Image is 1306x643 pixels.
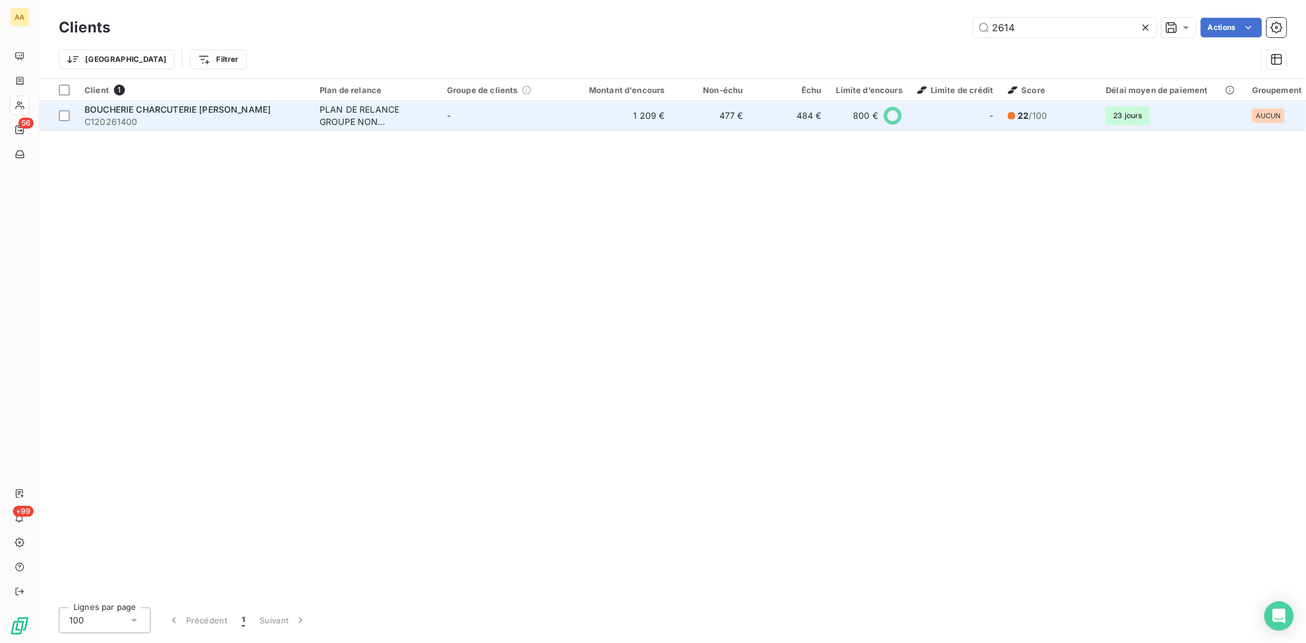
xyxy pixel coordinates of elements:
[1008,85,1045,95] span: Score
[836,85,903,95] div: Limite d’encours
[69,614,84,626] span: 100
[18,118,34,129] span: 56
[320,85,432,95] div: Plan de relance
[10,616,29,636] img: Logo LeanPay
[84,116,305,128] span: C120261400
[252,607,314,633] button: Suivant
[84,85,109,95] span: Client
[84,104,271,115] span: BOUCHERIE CHARCUTERIE [PERSON_NAME]
[1018,110,1029,121] span: 22
[1256,112,1281,119] span: AUCUN
[758,85,822,95] div: Échu
[680,85,743,95] div: Non-échu
[190,50,246,69] button: Filtrer
[1106,85,1237,95] div: Délai moyen de paiement
[235,607,252,633] button: 1
[160,607,235,633] button: Précédent
[973,18,1157,37] input: Rechercher
[672,101,751,130] td: 477 €
[567,101,672,130] td: 1 209 €
[1201,18,1262,37] button: Actions
[853,110,878,122] span: 800 €
[114,85,125,96] span: 1
[242,614,245,626] span: 1
[1264,601,1294,631] div: Open Intercom Messenger
[574,85,665,95] div: Montant d'encours
[13,506,34,517] span: +99
[917,85,993,95] span: Limite de crédit
[989,110,993,122] span: -
[1018,110,1047,122] span: /100
[59,50,175,69] button: [GEOGRAPHIC_DATA]
[447,110,451,121] span: -
[751,101,829,130] td: 484 €
[1106,107,1149,125] span: 23 jours
[59,17,110,39] h3: Clients
[447,85,518,95] span: Groupe de clients
[10,7,29,27] div: AA
[320,103,432,128] div: PLAN DE RELANCE GROUPE NON AUTOMATIQUE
